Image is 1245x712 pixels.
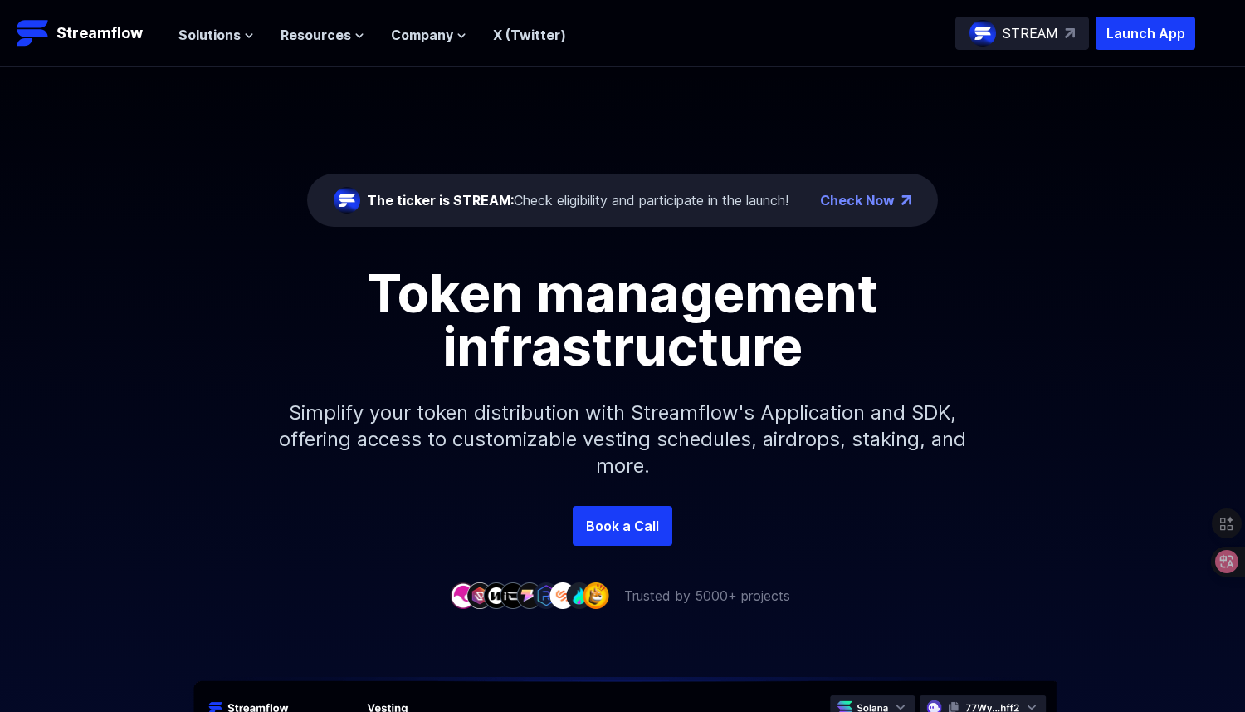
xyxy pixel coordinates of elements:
[901,195,911,205] img: top-right-arrow.png
[483,582,510,608] img: company-3
[178,25,254,45] button: Solutions
[17,17,50,50] img: Streamflow Logo
[955,17,1089,50] a: STREAM
[573,506,672,546] a: Book a Call
[566,582,593,608] img: company-8
[533,582,559,608] img: company-6
[367,190,788,210] div: Check eligibility and participate in the launch!
[1096,17,1195,50] button: Launch App
[583,582,609,608] img: company-9
[466,582,493,608] img: company-2
[391,25,453,45] span: Company
[500,582,526,608] img: company-4
[281,25,351,45] span: Resources
[334,187,360,214] img: streamflow-logo-circle.png
[969,20,996,47] img: streamflow-logo-circle.png
[249,267,996,373] h1: Token management infrastructure
[281,25,364,45] button: Resources
[820,190,895,210] a: Check Now
[493,27,566,43] a: X (Twitter)
[516,582,543,608] img: company-5
[367,192,514,209] span: The ticker is STREAM:
[391,25,466,45] button: Company
[17,17,162,50] a: Streamflow
[1065,28,1075,38] img: top-right-arrow.svg
[266,373,979,506] p: Simplify your token distribution with Streamflow's Application and SDK, offering access to custom...
[178,25,241,45] span: Solutions
[56,22,143,45] p: Streamflow
[1003,23,1058,43] p: STREAM
[549,582,576,608] img: company-7
[450,582,476,608] img: company-1
[624,586,790,606] p: Trusted by 5000+ projects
